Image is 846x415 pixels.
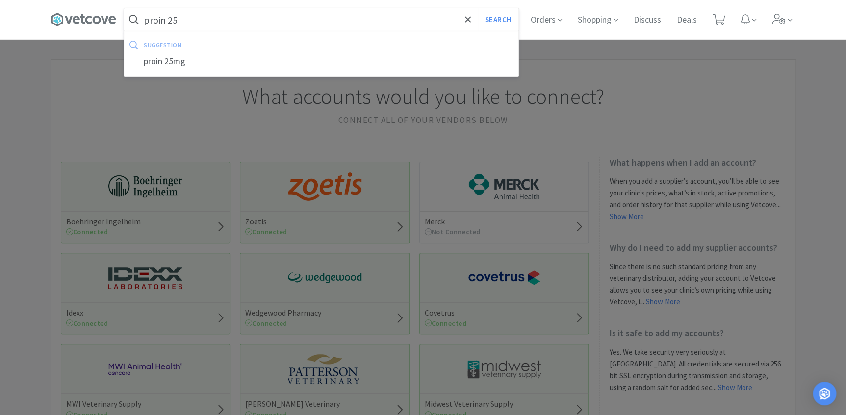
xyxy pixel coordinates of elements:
[673,16,701,24] a: Deals
[630,16,665,24] a: Discuss
[813,382,836,405] div: Open Intercom Messenger
[124,8,518,31] input: Search by item, sku, manufacturer, ingredient, size...
[478,8,518,31] button: Search
[124,52,518,71] div: proin 25mg
[144,37,347,52] div: suggestion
